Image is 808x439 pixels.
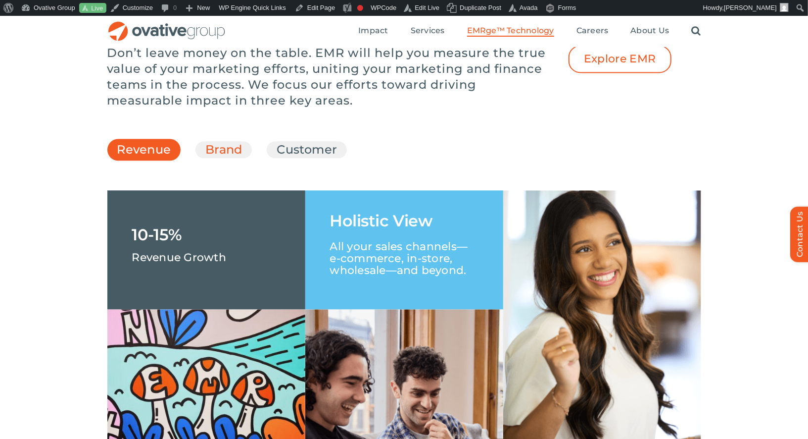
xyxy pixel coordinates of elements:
[569,45,671,73] a: Explore EMR
[107,136,701,163] ul: Post Filters
[117,141,171,163] a: Revenue
[357,5,363,11] div: Focus keyphrase not set
[358,26,388,37] a: Impact
[79,3,106,13] a: Live
[358,15,701,47] nav: Menu
[576,26,609,36] span: Careers
[630,26,669,37] a: About Us
[691,26,701,37] a: Search
[411,26,445,36] span: Services
[132,227,182,243] h1: 10-15%
[107,45,553,109] p: Don’t leave money on the table. EMR will help you measure the true value of your marketing effort...
[584,53,656,65] span: Explore EMR
[467,26,554,36] span: EMRge™ Technology
[630,26,669,36] span: About Us
[330,229,478,276] p: All your sales channels—e-commerce, in-store, wholesale—and beyond.
[358,26,388,36] span: Impact
[724,4,777,11] span: [PERSON_NAME]
[330,213,432,229] h1: Holistic View
[411,26,445,37] a: Services
[576,26,609,37] a: Careers
[205,141,242,158] a: Brand
[277,141,337,158] a: Customer
[107,20,226,30] a: OG_Full_horizontal_RGB
[132,243,226,263] p: Revenue Growth
[467,26,554,37] a: EMRge™ Technology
